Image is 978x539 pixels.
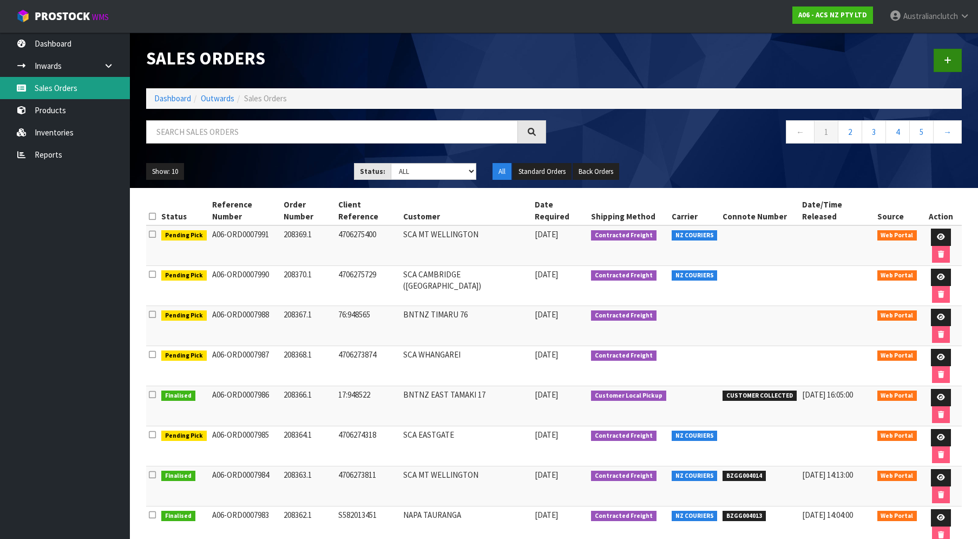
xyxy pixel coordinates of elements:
[35,9,90,23] span: ProStock
[885,120,910,144] a: 4
[146,163,184,180] button: Show: 10
[920,196,962,225] th: Action
[877,511,917,522] span: Web Portal
[723,391,797,401] span: CUSTOMER COLLECTED
[281,466,336,506] td: 208363.1
[877,310,917,321] span: Web Portal
[814,120,838,144] a: 1
[513,163,572,180] button: Standard Orders
[838,120,862,144] a: 2
[669,196,720,225] th: Carrier
[535,389,558,400] span: [DATE]
[209,306,281,346] td: A06-ORD0007988
[401,386,532,426] td: BNTNZ EAST TAMAKI 17
[161,310,207,321] span: Pending Pick
[146,49,546,68] h1: Sales Orders
[161,391,195,401] span: Finalised
[401,466,532,506] td: SCA MT WELLINGTON
[161,350,207,361] span: Pending Pick
[672,511,718,522] span: NZ COURIERS
[336,225,401,266] td: 4706275400
[281,225,336,266] td: 208369.1
[209,346,281,386] td: A06-ORD0007987
[591,511,657,522] span: Contracted Freight
[336,386,401,426] td: 17:948522
[573,163,619,180] button: Back Orders
[798,10,867,20] strong: A06 - ACS NZ PTY LTD
[336,346,401,386] td: 4706273874
[877,350,917,361] span: Web Portal
[401,346,532,386] td: SCA WHANGAREI
[535,349,558,360] span: [DATE]
[591,471,657,482] span: Contracted Freight
[720,196,799,225] th: Connote Number
[933,120,962,144] a: →
[336,426,401,466] td: 4706274318
[146,120,518,144] input: Search sales orders
[401,426,532,466] td: SCA EASTGATE
[877,431,917,441] span: Web Portal
[802,510,853,520] span: [DATE] 14:04:00
[591,230,657,241] span: Contracted Freight
[16,9,30,23] img: cube-alt.png
[401,225,532,266] td: SCA MT WELLINGTON
[903,11,958,21] span: Australianclutch
[281,346,336,386] td: 208368.1
[161,230,207,241] span: Pending Pick
[209,196,281,225] th: Reference Number
[535,470,558,480] span: [DATE]
[672,431,718,441] span: NZ COURIERS
[401,196,532,225] th: Customer
[535,269,558,280] span: [DATE]
[336,466,401,506] td: 4706273811
[877,230,917,241] span: Web Portal
[532,196,588,225] th: Date Required
[281,426,336,466] td: 208364.1
[877,391,917,401] span: Web Portal
[401,306,532,346] td: BNTNZ TIMARU 76
[209,466,281,506] td: A06-ORD0007984
[281,386,336,426] td: 208366.1
[802,389,853,400] span: [DATE] 16:05:00
[281,196,336,225] th: Order Number
[723,511,766,522] span: BZGG004013
[802,470,853,480] span: [DATE] 14:13:00
[877,270,917,281] span: Web Portal
[209,426,281,466] td: A06-ORD0007985
[401,266,532,306] td: SCA CAMBRIDGE ([GEOGRAPHIC_DATA])
[209,266,281,306] td: A06-ORD0007990
[877,471,917,482] span: Web Portal
[92,12,109,22] small: WMS
[201,93,234,103] a: Outwards
[672,270,718,281] span: NZ COURIERS
[161,431,207,441] span: Pending Pick
[209,225,281,266] td: A06-ORD0007991
[281,266,336,306] td: 208370.1
[535,430,558,440] span: [DATE]
[161,270,207,281] span: Pending Pick
[154,93,191,103] a: Dashboard
[336,306,401,346] td: 76:948565
[244,93,287,103] span: Sales Orders
[360,167,385,176] strong: Status:
[493,163,511,180] button: All
[336,196,401,225] th: Client Reference
[281,306,336,346] td: 208367.1
[161,471,195,482] span: Finalised
[535,309,558,320] span: [DATE]
[336,266,401,306] td: 4706275729
[535,229,558,239] span: [DATE]
[723,471,766,482] span: BZGG004014
[591,310,657,321] span: Contracted Freight
[159,196,209,225] th: Status
[591,350,657,361] span: Contracted Freight
[562,120,962,147] nav: Page navigation
[862,120,886,144] a: 3
[672,471,718,482] span: NZ COURIERS
[786,120,815,144] a: ←
[909,120,934,144] a: 5
[591,391,666,401] span: Customer Local Pickup
[591,270,657,281] span: Contracted Freight
[535,510,558,520] span: [DATE]
[672,230,718,241] span: NZ COURIERS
